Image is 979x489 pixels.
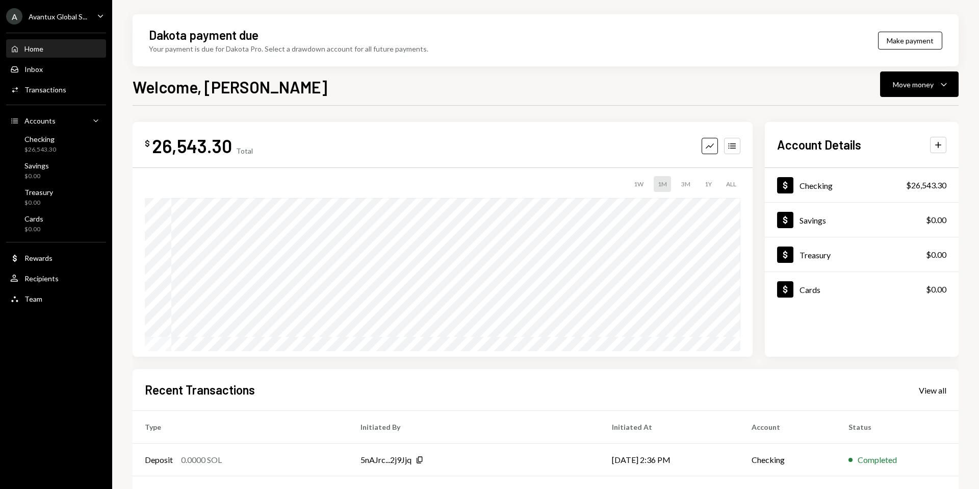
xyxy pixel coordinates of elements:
div: $26,543.30 [24,145,56,154]
th: Initiated By [348,411,599,444]
th: Account [739,411,836,444]
div: Team [24,295,42,303]
a: Savings$0.00 [765,203,959,237]
div: Cards [800,285,820,295]
div: Inbox [24,65,43,74]
th: Type [133,411,348,444]
a: Team [6,289,106,308]
div: $0.00 [24,225,43,234]
div: Savings [800,215,826,225]
a: Cards$0.00 [765,272,959,306]
div: Savings [24,161,49,170]
a: Accounts [6,111,106,130]
div: Checking [800,181,833,190]
a: Treasury$0.00 [765,237,959,272]
div: 0.0000 SOL [181,454,222,466]
div: $ [145,138,150,149]
div: $0.00 [24,172,49,181]
a: Home [6,39,106,58]
div: Dakota payment due [149,27,259,43]
div: Total [236,146,253,155]
div: A [6,8,22,25]
div: Home [24,44,43,53]
a: Treasury$0.00 [6,185,106,209]
div: $0.00 [926,249,946,261]
button: Make payment [878,32,942,50]
div: Deposit [145,454,173,466]
th: Status [836,411,959,444]
div: Accounts [24,116,56,125]
td: Checking [739,444,836,476]
a: Transactions [6,80,106,99]
div: Treasury [24,188,53,197]
div: $0.00 [926,283,946,296]
a: Recipients [6,269,106,287]
td: [DATE] 2:36 PM [600,444,739,476]
div: 5nAJrc...2j9Jjq [360,454,411,466]
a: Savings$0.00 [6,158,106,183]
th: Initiated At [600,411,739,444]
div: 3M [677,176,694,192]
button: Move money [880,71,959,97]
div: Your payment is due for Dakota Pro. Select a drawdown account for all future payments. [149,43,428,54]
div: Rewards [24,254,53,262]
a: Checking$26,543.30 [765,168,959,202]
div: 1M [654,176,671,192]
div: 1Y [701,176,716,192]
div: View all [919,385,946,396]
h2: Account Details [777,136,861,153]
div: $0.00 [24,199,53,207]
a: View all [919,384,946,396]
div: Move money [893,79,934,90]
h1: Welcome, [PERSON_NAME] [133,77,327,97]
div: Transactions [24,85,66,94]
div: $0.00 [926,214,946,226]
div: Completed [858,454,897,466]
div: Cards [24,214,43,223]
div: Recipients [24,274,59,283]
h2: Recent Transactions [145,381,255,398]
div: Checking [24,135,56,143]
a: Inbox [6,60,106,78]
div: 1W [630,176,648,192]
div: Treasury [800,250,831,260]
div: $26,543.30 [906,179,946,191]
a: Cards$0.00 [6,211,106,236]
div: 26,543.30 [152,134,232,157]
div: ALL [722,176,740,192]
a: Checking$26,543.30 [6,132,106,156]
a: Rewards [6,249,106,267]
div: Avantux Global S... [29,12,87,21]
